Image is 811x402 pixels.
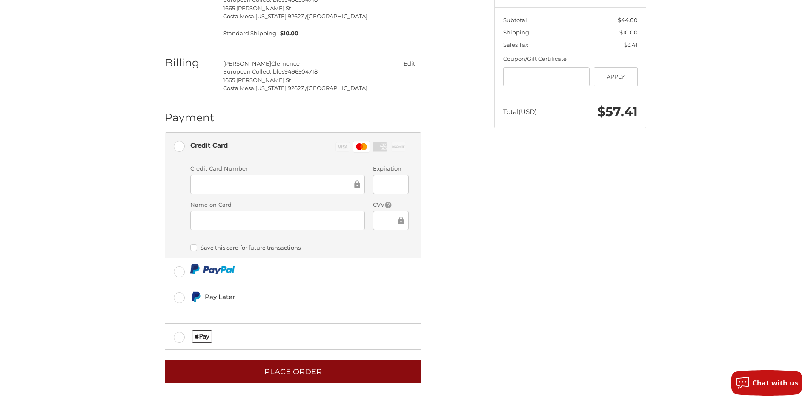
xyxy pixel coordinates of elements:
button: Place Order [165,360,421,383]
span: [GEOGRAPHIC_DATA] [307,85,367,91]
span: Subtotal [503,17,527,23]
img: PayPal icon [190,264,235,274]
span: 92627 / [288,13,307,20]
span: Clemence [271,60,300,67]
input: Gift Certificate or Coupon Code [503,67,590,86]
span: $10.00 [276,29,299,38]
span: $3.41 [624,41,638,48]
iframe: PayPal Message 1 [190,305,363,313]
div: Pay Later [205,290,363,304]
label: Credit Card Number [190,165,365,173]
span: 1665 [PERSON_NAME] St [223,5,291,11]
span: Sales Tax [503,41,528,48]
h2: Billing [165,56,215,69]
span: Shipping [503,29,529,36]
label: CVV [373,201,408,209]
span: [PERSON_NAME] [223,60,271,67]
iframe: Secure Credit Card Frame - Credit Card Number [196,180,352,189]
img: Applepay icon [192,330,212,343]
button: Edit [397,57,421,70]
span: 92627 / [288,85,307,91]
iframe: Secure Credit Card Frame - CVV [379,216,396,225]
iframe: Secure Credit Card Frame - Expiration Date [379,180,402,189]
span: European Collectibles [223,68,284,75]
label: Name on Card [190,201,365,209]
label: Expiration [373,165,408,173]
h2: Payment [165,111,215,124]
span: 1665 [PERSON_NAME] St [223,77,291,83]
span: [GEOGRAPHIC_DATA] [307,13,367,20]
span: $10.00 [619,29,638,36]
span: $57.41 [597,104,638,120]
span: Costa Mesa, [223,85,255,91]
button: Apply [594,67,638,86]
span: [US_STATE], [255,85,288,91]
span: Chat with us [752,378,798,388]
iframe: Secure Credit Card Frame - Cardholder Name [196,216,359,225]
button: Chat with us [731,370,802,396]
label: Save this card for future transactions [190,244,409,251]
span: [US_STATE], [255,13,288,20]
span: Total (USD) [503,108,537,116]
span: Standard Shipping [223,29,276,38]
img: Pay Later icon [190,291,201,302]
span: Costa Mesa, [223,13,255,20]
div: Credit Card [190,138,228,152]
span: $44.00 [618,17,638,23]
span: 9496504718 [284,68,318,75]
div: Coupon/Gift Certificate [503,55,638,63]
